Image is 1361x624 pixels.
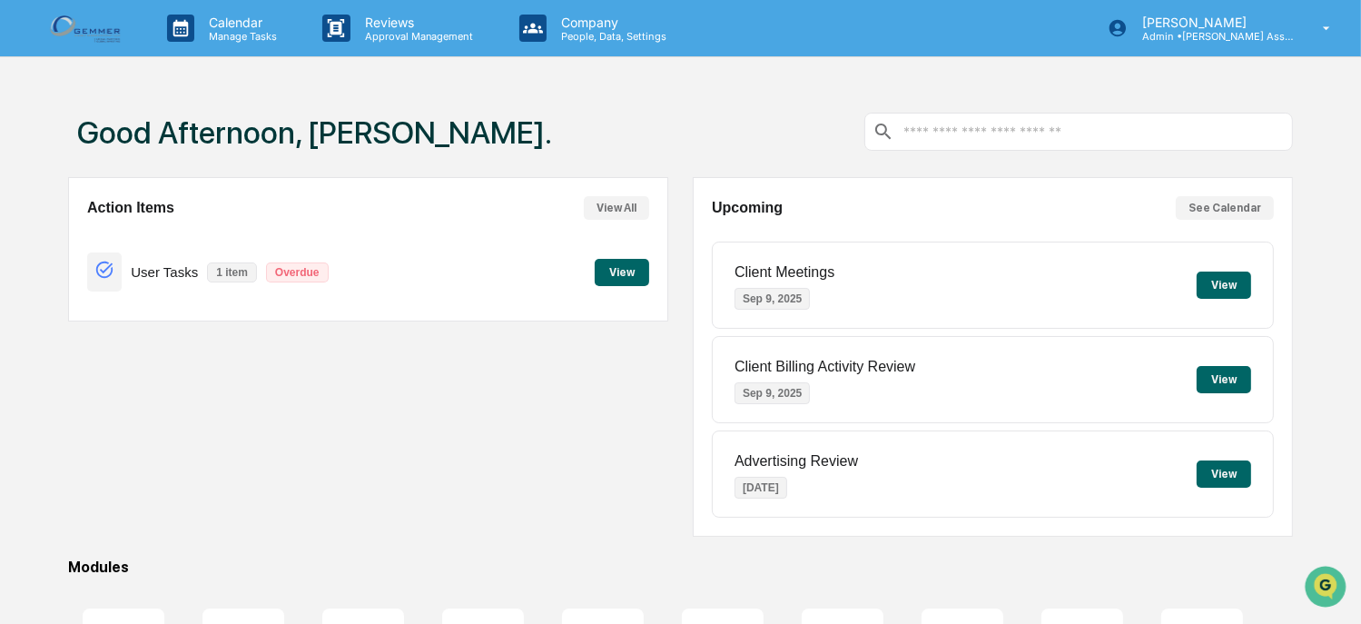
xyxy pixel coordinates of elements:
a: 🔎Data Lookup [11,398,122,431]
p: Reviews [350,15,483,30]
p: [DATE] [735,477,787,499]
span: • [151,246,157,261]
button: View [595,259,649,286]
p: Approval Management [350,30,483,43]
div: Past conversations [18,201,122,215]
button: View [1197,366,1251,393]
button: View [1197,461,1251,488]
p: Sep 9, 2025 [735,288,810,310]
p: Client Billing Activity Review [735,359,915,375]
a: 🗄️Attestations [124,363,232,396]
button: See all [281,197,330,219]
p: User Tasks [131,264,198,280]
span: • [151,295,157,310]
div: Start new chat [82,138,298,156]
h1: Good Afternoon, [PERSON_NAME]. [77,114,552,151]
div: 🗄️ [132,372,146,387]
div: 🖐️ [18,372,33,387]
div: 🔎 [18,407,33,421]
img: Jack Rasmussen [18,278,47,307]
p: Company [547,15,676,30]
span: Pylon [181,450,220,463]
p: Overdue [266,262,329,282]
span: Preclearance [36,371,117,389]
p: How can we help? [18,37,330,66]
p: Admin • [PERSON_NAME] Asset Management [1128,30,1297,43]
img: logo [44,10,131,45]
p: Calendar [194,15,286,30]
p: People, Data, Settings [547,30,676,43]
p: 1 item [207,262,257,282]
p: [PERSON_NAME] [1128,15,1297,30]
button: Start new chat [309,144,330,165]
button: View All [584,196,649,220]
img: Patti Mullin [18,229,47,258]
span: [PERSON_NAME] [56,246,147,261]
p: Advertising Review [735,453,858,470]
a: 🖐️Preclearance [11,363,124,396]
a: Powered byPylon [128,449,220,463]
h2: Upcoming [712,200,783,216]
p: Sep 9, 2025 [735,382,810,404]
img: 1746055101610-c473b297-6a78-478c-a979-82029cc54cd1 [18,138,51,171]
span: [PERSON_NAME] [56,295,147,310]
span: Attestations [150,371,225,389]
button: See Calendar [1176,196,1274,220]
h2: Action Items [87,200,174,216]
span: Data Lookup [36,405,114,423]
img: 8933085812038_c878075ebb4cc5468115_72.jpg [38,138,71,171]
span: 11:44 AM [161,295,212,310]
iframe: Open customer support [1303,564,1352,613]
p: Manage Tasks [194,30,286,43]
button: View [1197,272,1251,299]
div: We're available if you need us! [82,156,250,171]
span: 2:26 PM [161,246,204,261]
img: 1746055101610-c473b297-6a78-478c-a979-82029cc54cd1 [36,296,51,311]
div: Modules [68,559,1293,576]
p: Client Meetings [735,264,834,281]
a: View [595,262,649,280]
